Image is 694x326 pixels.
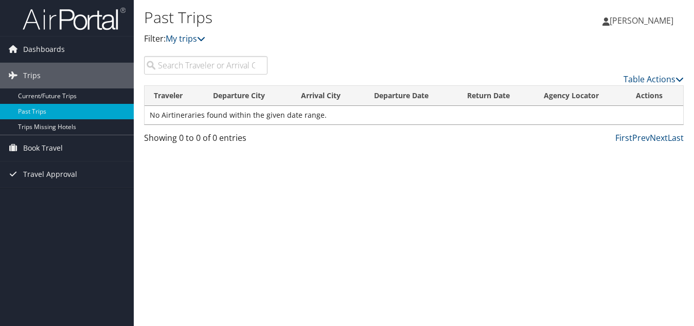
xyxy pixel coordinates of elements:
[144,32,504,46] p: Filter:
[23,7,126,31] img: airportal-logo.png
[365,86,458,106] th: Departure Date: activate to sort column ascending
[23,63,41,88] span: Trips
[615,132,632,143] a: First
[627,86,683,106] th: Actions
[144,132,268,149] div: Showing 0 to 0 of 0 entries
[144,56,268,75] input: Search Traveler or Arrival City
[144,7,504,28] h1: Past Trips
[204,86,292,106] th: Departure City: activate to sort column ascending
[610,15,673,26] span: [PERSON_NAME]
[166,33,205,44] a: My trips
[292,86,364,106] th: Arrival City: activate to sort column ascending
[535,86,627,106] th: Agency Locator: activate to sort column ascending
[668,132,684,143] a: Last
[650,132,668,143] a: Next
[632,132,650,143] a: Prev
[624,74,684,85] a: Table Actions
[23,37,65,62] span: Dashboards
[23,135,63,161] span: Book Travel
[602,5,684,36] a: [PERSON_NAME]
[23,161,77,187] span: Travel Approval
[145,106,683,124] td: No Airtineraries found within the given date range.
[458,86,535,106] th: Return Date: activate to sort column ascending
[145,86,204,106] th: Traveler: activate to sort column ascending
